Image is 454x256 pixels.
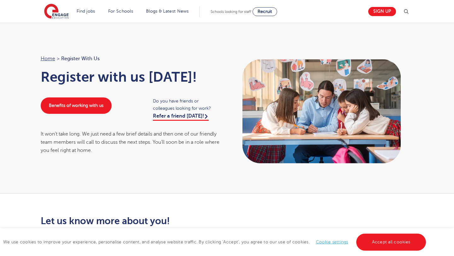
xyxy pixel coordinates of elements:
a: Benefits of working with us [41,97,112,114]
span: Register with us [61,55,100,63]
a: Find jobs [77,9,95,14]
a: Refer a friend [DATE]! [153,113,209,121]
h2: Let us know more about you! [41,216,286,226]
img: Engage Education [44,4,69,20]
span: Recruit [258,9,272,14]
a: Recruit [253,7,277,16]
span: Schools looking for staff [211,9,251,14]
a: Cookie settings [316,240,348,244]
a: Sign up [368,7,396,16]
h1: Register with us [DATE]! [41,69,221,85]
span: Do you have friends or colleagues looking for work? [153,97,221,112]
span: > [57,56,60,61]
span: We use cookies to improve your experience, personalise content, and analyse website traffic. By c... [3,240,428,244]
a: For Schools [108,9,133,14]
nav: breadcrumb [41,55,221,63]
a: Accept all cookies [356,234,426,251]
a: Blogs & Latest News [146,9,189,14]
div: It won’t take long. We just need a few brief details and then one of our friendly team members wi... [41,130,221,155]
a: Home [41,56,55,61]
